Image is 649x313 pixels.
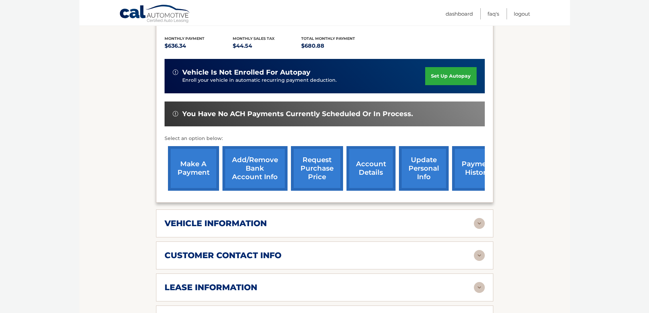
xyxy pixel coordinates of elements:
[474,282,485,293] img: accordion-rest.svg
[119,4,191,24] a: Cal Automotive
[165,250,281,261] h2: customer contact info
[474,218,485,229] img: accordion-rest.svg
[165,36,204,41] span: Monthly Payment
[182,77,426,84] p: Enroll your vehicle in automatic recurring payment deduction.
[165,41,233,51] p: $636.34
[233,41,301,51] p: $44.54
[165,282,257,293] h2: lease information
[165,135,485,143] p: Select an option below:
[346,146,396,191] a: account details
[222,146,288,191] a: Add/Remove bank account info
[425,67,476,85] a: set up autopay
[514,8,530,19] a: Logout
[446,8,473,19] a: Dashboard
[301,41,370,51] p: $680.88
[182,110,413,118] span: You have no ACH payments currently scheduled or in process.
[291,146,343,191] a: request purchase price
[301,36,355,41] span: Total Monthly Payment
[474,250,485,261] img: accordion-rest.svg
[399,146,449,191] a: update personal info
[182,68,310,77] span: vehicle is not enrolled for autopay
[233,36,275,41] span: Monthly sales Tax
[488,8,499,19] a: FAQ's
[452,146,503,191] a: payment history
[173,111,178,116] img: alert-white.svg
[173,69,178,75] img: alert-white.svg
[168,146,219,191] a: make a payment
[165,218,267,229] h2: vehicle information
